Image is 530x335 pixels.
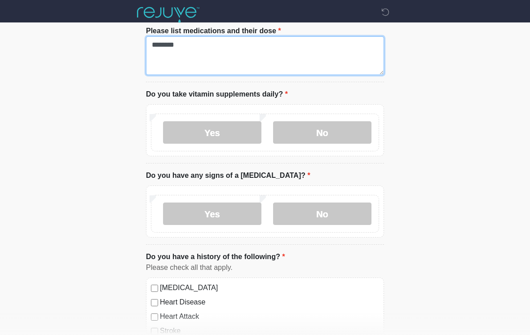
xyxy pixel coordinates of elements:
[273,203,371,225] label: No
[151,299,158,306] input: Heart Disease
[160,282,379,293] label: [MEDICAL_DATA]
[163,121,261,144] label: Yes
[137,7,199,23] img: Rejuve Clinics Logo
[151,313,158,321] input: Heart Attack
[146,26,281,36] label: Please list medications and their dose
[151,328,158,335] input: Stroke
[146,262,384,273] div: Please check all that apply.
[151,285,158,292] input: [MEDICAL_DATA]
[273,121,371,144] label: No
[146,251,285,262] label: Do you have a history of the following?
[160,311,379,322] label: Heart Attack
[146,89,288,100] label: Do you take vitamin supplements daily?
[160,297,379,308] label: Heart Disease
[163,203,261,225] label: Yes
[146,170,310,181] label: Do you have any signs of a [MEDICAL_DATA]?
